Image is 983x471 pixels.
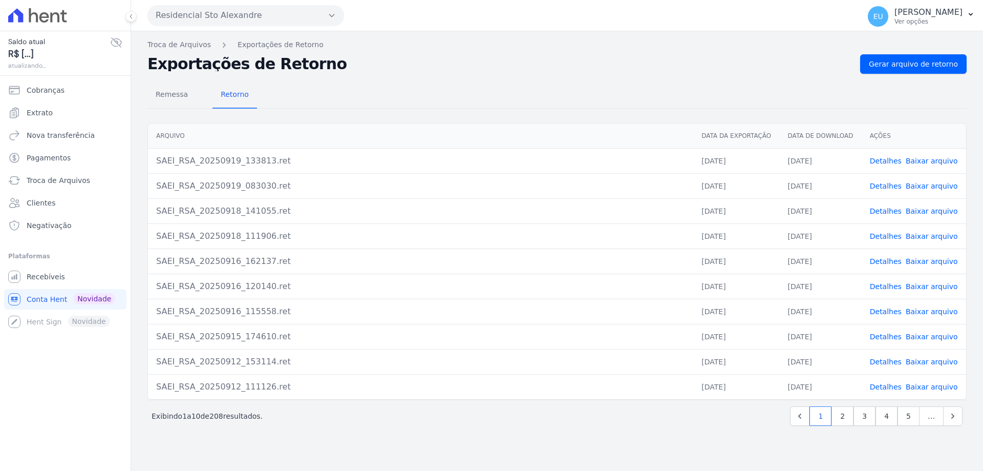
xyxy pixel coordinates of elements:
a: Troca de Arquivos [4,170,126,191]
th: Arquivo [148,124,693,149]
div: SAEI_RSA_20250916_120140.ret [156,280,685,293]
span: atualizando... [8,61,110,70]
span: Nova transferência [27,130,95,140]
td: [DATE] [693,173,779,198]
a: Baixar arquivo [906,207,958,215]
td: [DATE] [780,249,862,274]
a: Previous [790,406,809,426]
a: Extrato [4,103,126,123]
td: [DATE] [693,274,779,299]
td: [DATE] [780,374,862,399]
nav: Sidebar [8,80,122,332]
td: [DATE] [780,299,862,324]
div: SAEI_RSA_20250915_174610.ret [156,331,685,343]
div: SAEI_RSA_20250916_162137.ret [156,255,685,268]
td: [DATE] [693,349,779,374]
a: 3 [853,406,875,426]
button: EU [PERSON_NAME] Ver opções [860,2,983,31]
a: Detalhes [870,333,902,341]
span: Gerar arquivo de retorno [869,59,958,69]
h2: Exportações de Retorno [147,57,852,71]
a: Detalhes [870,232,902,240]
div: SAEI_RSA_20250918_111906.ret [156,230,685,242]
span: Cobranças [27,85,65,95]
a: Recebíveis [4,267,126,287]
a: Baixar arquivo [906,282,958,291]
p: Exibindo a de resultados. [152,411,263,421]
a: Detalhes [870,157,902,165]
th: Data de Download [780,124,862,149]
span: R$ [...] [8,47,110,61]
td: [DATE] [693,249,779,274]
a: Pagamentos [4,148,126,168]
span: Saldo atual [8,36,110,47]
a: Clientes [4,193,126,213]
th: Data da Exportação [693,124,779,149]
a: 5 [897,406,920,426]
a: 4 [875,406,897,426]
td: [DATE] [780,173,862,198]
div: SAEI_RSA_20250919_083030.ret [156,180,685,192]
div: SAEI_RSA_20250919_133813.ret [156,155,685,167]
td: [DATE] [693,324,779,349]
td: [DATE] [693,299,779,324]
span: 1 [182,412,187,420]
span: Clientes [27,198,55,208]
span: Novidade [73,293,115,304]
a: Baixar arquivo [906,257,958,265]
a: Detalhes [870,182,902,190]
a: Remessa [147,82,196,109]
td: [DATE] [780,148,862,173]
a: Detalhes [870,207,902,215]
td: [DATE] [780,349,862,374]
td: [DATE] [780,274,862,299]
button: Residencial Sto Alexandre [147,5,344,26]
a: Baixar arquivo [906,232,958,240]
a: Baixar arquivo [906,383,958,391]
a: Conta Hent Novidade [4,289,126,310]
a: Baixar arquivo [906,358,958,366]
a: Exportações de Retorno [238,39,324,50]
span: 10 [191,412,201,420]
span: Remessa [149,84,194,105]
a: Detalhes [870,383,902,391]
a: Negativação [4,215,126,236]
a: Detalhes [870,282,902,291]
span: 208 [209,412,223,420]
p: [PERSON_NAME] [894,7,963,17]
td: [DATE] [693,198,779,223]
td: [DATE] [780,198,862,223]
td: [DATE] [693,223,779,249]
td: [DATE] [780,324,862,349]
span: Extrato [27,108,53,118]
div: SAEI_RSA_20250912_111126.ret [156,381,685,393]
a: Detalhes [870,308,902,316]
a: Next [943,406,963,426]
span: Negativação [27,220,72,231]
a: Cobranças [4,80,126,100]
a: Baixar arquivo [906,308,958,316]
a: Detalhes [870,257,902,265]
td: [DATE] [693,374,779,399]
span: Retorno [215,84,255,105]
a: 2 [831,406,853,426]
div: Plataformas [8,250,122,262]
a: Detalhes [870,358,902,366]
span: Troca de Arquivos [27,175,90,186]
span: … [919,406,944,426]
a: Baixar arquivo [906,333,958,341]
a: Baixar arquivo [906,182,958,190]
div: SAEI_RSA_20250916_115558.ret [156,305,685,318]
a: Baixar arquivo [906,157,958,165]
th: Ações [862,124,966,149]
a: Troca de Arquivos [147,39,211,50]
a: 1 [809,406,831,426]
a: Retorno [212,82,257,109]
p: Ver opções [894,17,963,26]
div: SAEI_RSA_20250918_141055.ret [156,205,685,217]
div: SAEI_RSA_20250912_153114.ret [156,356,685,368]
a: Nova transferência [4,125,126,146]
span: Recebíveis [27,272,65,282]
td: [DATE] [780,223,862,249]
nav: Breadcrumb [147,39,967,50]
